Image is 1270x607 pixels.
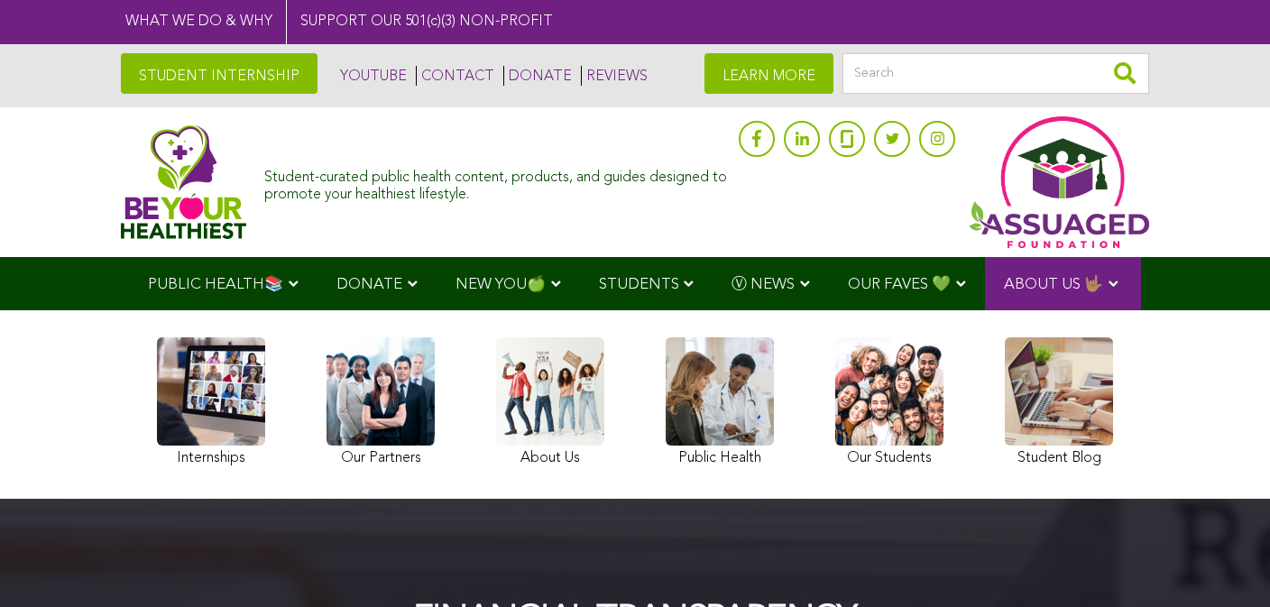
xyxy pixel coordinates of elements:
[1004,277,1103,292] span: ABOUT US 🤟🏽
[581,66,648,86] a: REVIEWS
[848,277,951,292] span: OUR FAVES 💚
[264,161,730,204] div: Student-curated public health content, products, and guides designed to promote your healthiest l...
[841,130,853,148] img: glassdoor
[1180,520,1270,607] iframe: Chat Widget
[842,53,1149,94] input: Search
[121,124,246,239] img: Assuaged
[456,277,546,292] span: NEW YOU🍏
[148,277,283,292] span: PUBLIC HEALTH📚
[121,257,1149,310] div: Navigation Menu
[121,53,317,94] a: STUDENT INTERNSHIP
[503,66,572,86] a: DONATE
[732,277,795,292] span: Ⓥ NEWS
[599,277,679,292] span: STUDENTS
[336,277,402,292] span: DONATE
[416,66,494,86] a: CONTACT
[969,116,1149,248] img: Assuaged App
[704,53,833,94] a: LEARN MORE
[336,66,407,86] a: YOUTUBE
